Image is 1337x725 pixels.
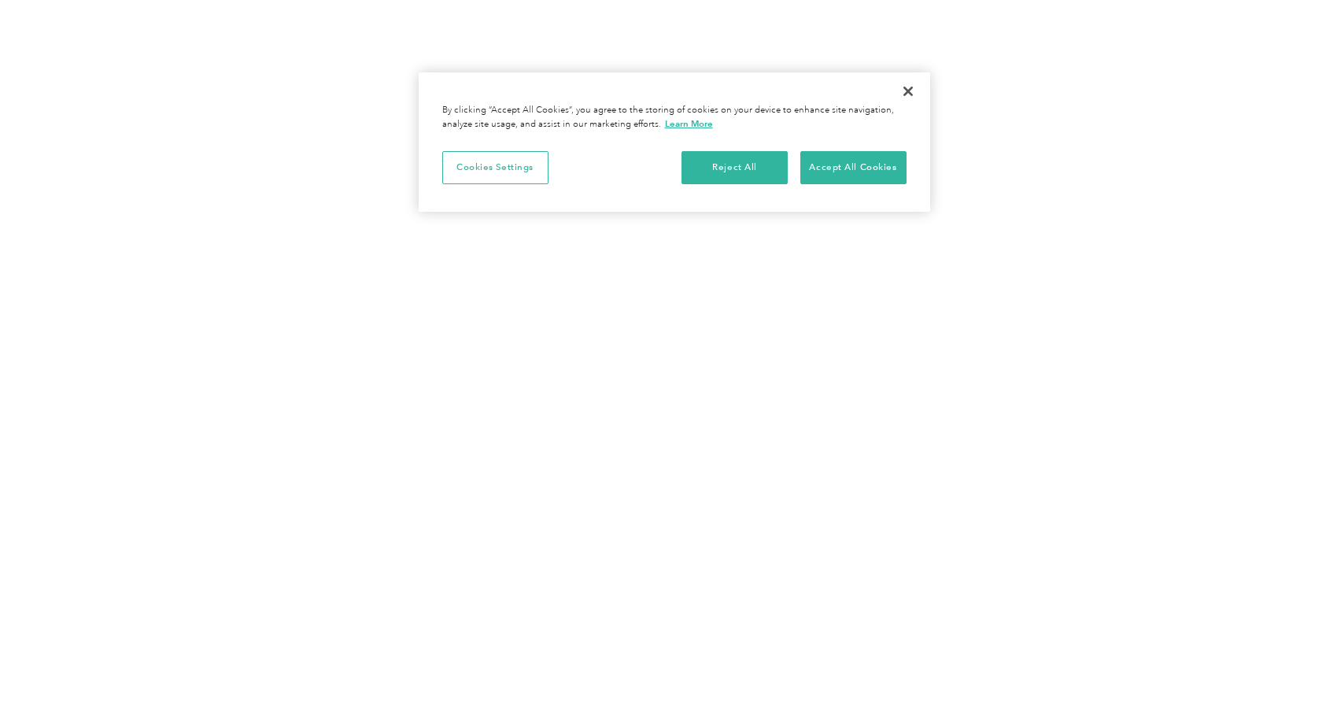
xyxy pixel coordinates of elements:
[419,72,930,212] div: Cookie banner
[891,74,925,109] button: Close
[442,104,907,131] div: By clicking “Accept All Cookies”, you agree to the storing of cookies on your device to enhance s...
[800,151,907,184] button: Accept All Cookies
[681,151,788,184] button: Reject All
[442,151,548,184] button: Cookies Settings
[419,72,930,212] div: Privacy
[665,118,713,129] a: More information about your privacy, opens in a new tab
